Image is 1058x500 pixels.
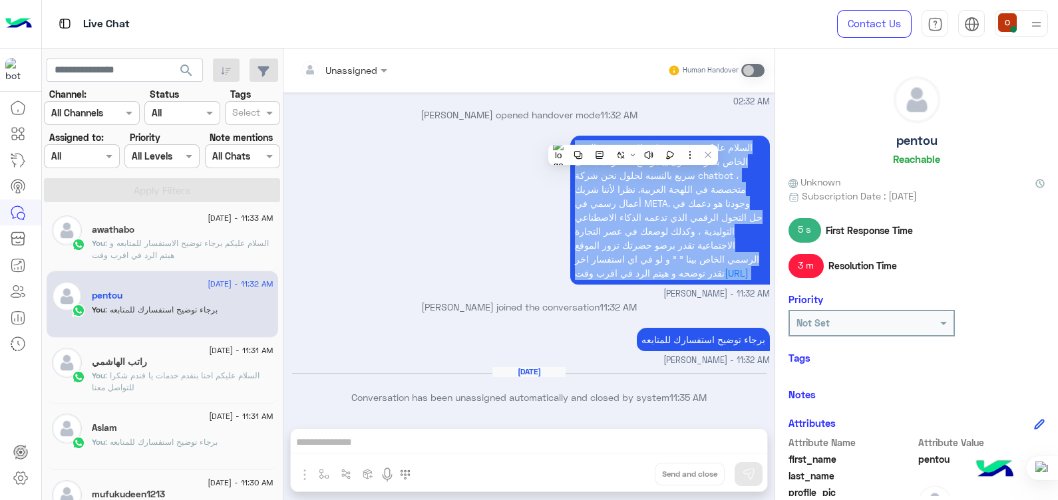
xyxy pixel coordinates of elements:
img: 114004088273201 [5,58,29,82]
p: [PERSON_NAME] joined the conversation [289,300,770,314]
span: 5 s [789,218,821,242]
h5: mufukudeen1213 [92,489,165,500]
img: WhatsApp [72,304,85,317]
img: userImage [998,13,1017,32]
p: [PERSON_NAME] opened handover mode [289,108,770,122]
label: Priority [130,130,160,144]
img: WhatsApp [72,436,85,449]
span: برجاء توضيح استفسارك للمتابعه [105,437,218,447]
span: 3 m [789,254,824,278]
img: profile [1028,16,1045,33]
h6: Reachable [893,153,940,165]
span: last_name [789,469,916,483]
span: [PERSON_NAME] - 11:32 AM [663,288,770,301]
img: tab [964,17,979,32]
h5: Aslam [92,422,117,434]
h6: [DATE] [492,367,566,376]
span: السلام عليكم برجاء توضيح الاستفسار للمتابعه و هيتم الرد في اقرب وقت [92,238,269,260]
p: 2/9/2025, 11:32 AM [570,136,770,285]
span: first_name [789,452,916,466]
span: السلام عليكم .. مع حضرتك علا من فريق الدعم الخاص بشركه حلول ,,, هوضح لحضرتك بشكل سريع بالنسبه لحل... [575,142,763,279]
img: defaultAdmin.png [52,348,82,378]
span: search [178,62,194,78]
h6: Attributes [789,417,836,429]
span: First Response Time [826,223,913,237]
h6: Priority [789,293,823,305]
a: Contact Us [837,10,912,38]
div: Select [230,105,260,122]
a: [URL] [725,267,749,279]
span: [PERSON_NAME] - 11:32 AM [663,354,770,367]
img: defaultAdmin.png [52,215,82,245]
h5: pentou [92,290,122,301]
img: hulul-logo.png [971,447,1018,493]
span: [DATE] - 11:33 AM [208,212,273,224]
img: WhatsApp [72,370,85,384]
span: 11:35 AM [669,392,707,403]
span: برجاء توضيح استفسارك للمتابعه [105,305,218,314]
small: Human Handover [683,65,739,76]
span: 11:32 AM [600,301,637,312]
h5: awathabo [92,224,134,235]
button: Apply Filters [44,178,280,202]
p: Live Chat [83,15,130,33]
span: Subscription Date : [DATE] [802,189,917,203]
label: Tags [230,87,251,101]
p: Conversation has been unassigned automatically and closed by system [289,390,770,404]
span: 11:32 AM [600,109,637,120]
label: Note mentions [210,130,273,144]
span: Resolution Time [828,259,897,273]
img: defaultAdmin.png [52,281,82,311]
span: Attribute Value [918,436,1045,449]
h6: Tags [789,352,1045,364]
span: [DATE] - 11:32 AM [208,278,273,290]
button: search [170,59,203,87]
span: Unknown [789,175,840,189]
span: 02:32 AM [733,96,770,108]
img: defaultAdmin.png [52,414,82,443]
label: Status [150,87,179,101]
img: WhatsApp [72,238,85,251]
label: Assigned to: [49,130,104,144]
span: [DATE] - 11:31 AM [209,410,273,422]
h5: راتب الهاشمي [92,356,147,368]
img: Logo [5,10,32,38]
h6: Notes [789,388,816,400]
span: You [92,305,105,314]
span: [DATE] - 11:31 AM [209,344,273,356]
h5: pentou [896,133,938,148]
img: tab [57,15,73,32]
img: tab [928,17,943,32]
span: pentou [918,452,1045,466]
button: Send and close [655,463,725,485]
p: 2/9/2025, 11:32 AM [637,328,770,351]
span: Attribute Name [789,436,916,449]
span: You [92,238,105,248]
img: defaultAdmin.png [894,77,940,122]
span: You [92,437,105,447]
a: tab [922,10,948,38]
span: You [92,370,105,380]
span: [DATE] - 11:30 AM [208,477,273,489]
span: السلام عليكم احنا بنقدم خدمات يا فندم شكرا للتواصل معنا [92,370,260,392]
label: Channel: [49,87,87,101]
